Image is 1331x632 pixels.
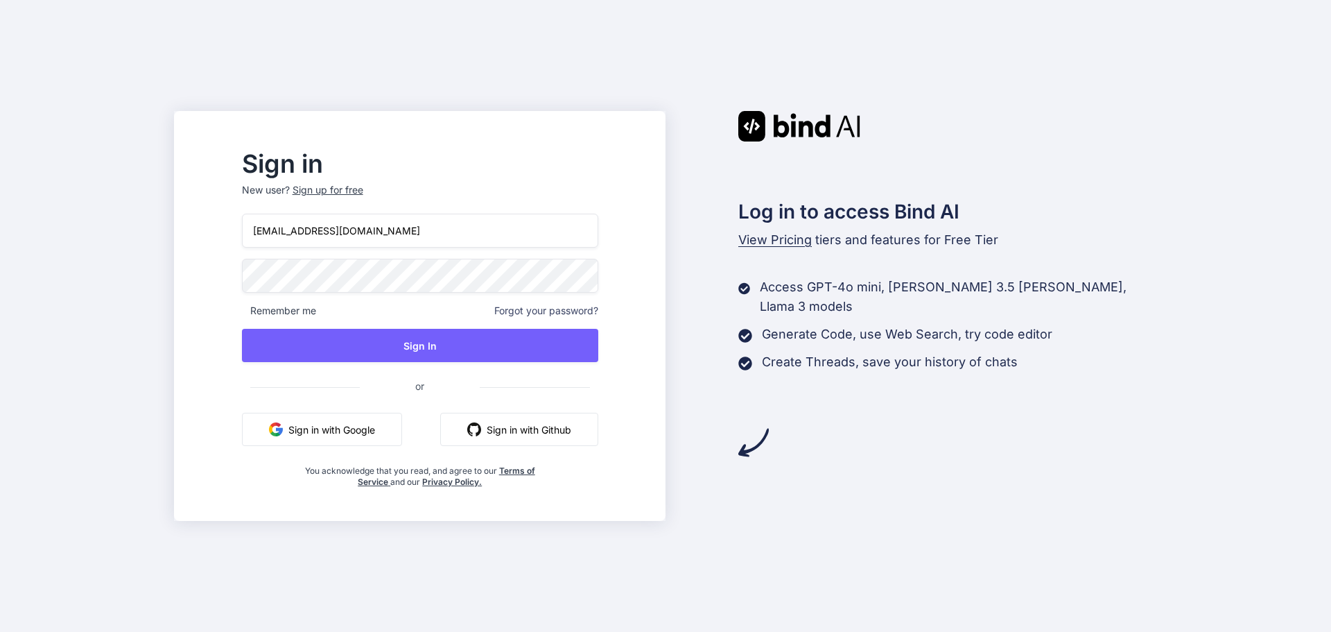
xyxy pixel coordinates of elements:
img: Bind AI logo [738,111,860,142]
p: Access GPT-4o mini, [PERSON_NAME] 3.5 [PERSON_NAME], Llama 3 models [760,277,1156,316]
a: Privacy Policy. [422,477,482,487]
span: Forgot your password? [494,304,598,318]
span: Remember me [242,304,316,318]
img: google [269,422,283,436]
button: Sign In [242,329,598,362]
button: Sign in with Github [440,413,598,446]
div: You acknowledge that you read, and agree to our and our [301,457,539,488]
p: Create Threads, save your history of chats [762,352,1018,372]
span: or [360,369,480,403]
div: Sign up for free [293,183,363,197]
input: Login or Email [242,214,598,248]
a: Terms of Service [358,466,535,487]
img: github [467,422,481,436]
p: Generate Code, use Web Search, try code editor [762,325,1052,344]
p: New user? [242,183,598,214]
img: arrow [738,427,769,458]
p: tiers and features for Free Tier [738,230,1157,250]
h2: Sign in [242,153,598,175]
h2: Log in to access Bind AI [738,197,1157,226]
span: View Pricing [738,232,812,247]
button: Sign in with Google [242,413,402,446]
